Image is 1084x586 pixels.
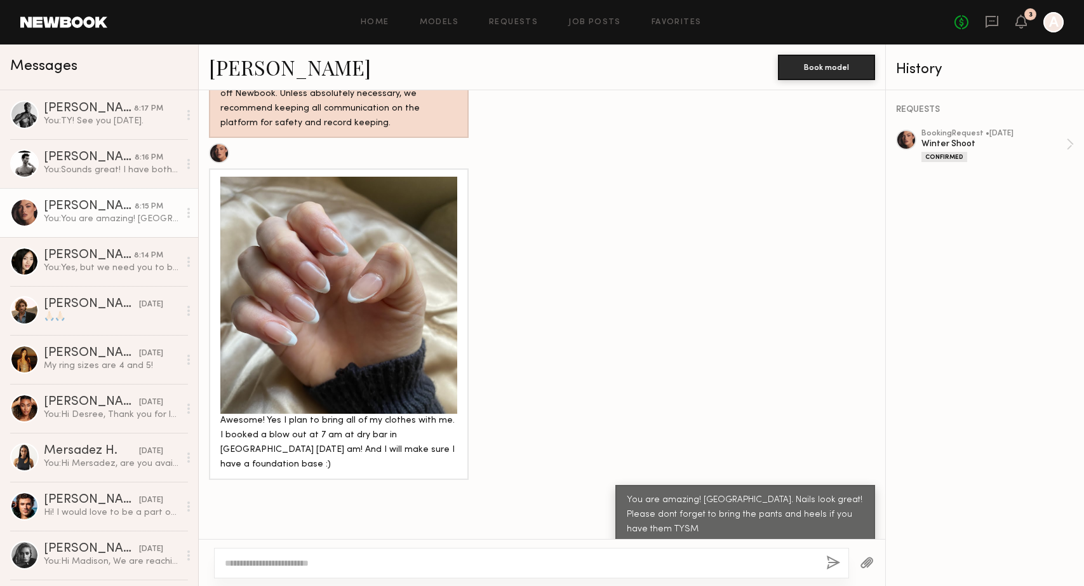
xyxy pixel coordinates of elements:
[44,115,179,127] div: You: TY! See you [DATE].
[139,348,163,360] div: [DATE]
[627,493,864,537] div: You are amazing! [GEOGRAPHIC_DATA]. Nails look great! Please dont forget to bring the pants and h...
[44,102,134,115] div: [PERSON_NAME]
[44,555,179,568] div: You: Hi Madison, We are reaching out from TACORI, a luxury jewelry brand, to inquire about your a...
[209,53,371,81] a: [PERSON_NAME]
[44,347,139,360] div: [PERSON_NAME]
[921,130,1074,162] a: bookingRequest •[DATE]Winter ShootConfirmed
[361,18,389,27] a: Home
[420,18,458,27] a: Models
[139,299,163,311] div: [DATE]
[44,396,139,409] div: [PERSON_NAME]
[44,409,179,421] div: You: Hi Desree, Thank you for letting me know. THat is our date. We will keep you in mind for ano...
[896,62,1074,77] div: History
[896,106,1074,114] div: REQUESTS
[44,360,179,372] div: My ring sizes are 4 and 5!
[778,61,875,72] a: Book model
[135,201,163,213] div: 8:15 PM
[135,152,163,164] div: 8:16 PM
[44,164,179,176] div: You: Sounds great! I have both Large and XL. TYSM! Look forward to seeing you [DATE].
[921,138,1066,150] div: Winter Shoot
[652,18,702,27] a: Favorites
[134,250,163,262] div: 8:14 PM
[778,55,875,80] button: Book model
[489,18,538,27] a: Requests
[139,446,163,458] div: [DATE]
[44,458,179,470] div: You: Hi Mersadez, are you available for a lifestyle shoot with TACORI on [DATE]. 9am-4pm in [GEOG...
[1043,12,1064,32] a: A
[220,414,457,472] div: Awesome! Yes I plan to bring all of my clothes with me. I booked a blow out at 7 am at dry bar in...
[134,103,163,115] div: 8:17 PM
[44,298,139,311] div: [PERSON_NAME]
[44,200,135,213] div: [PERSON_NAME]
[44,507,179,519] div: Hi! I would love to be a part of this shoot, thank you so much for considering me :) only thing i...
[139,494,163,507] div: [DATE]
[44,151,135,164] div: [PERSON_NAME]
[220,72,457,131] div: Hey! Looks like you’re trying to take the conversation off Newbook. Unless absolutely necessary, ...
[921,152,967,162] div: Confirmed
[921,130,1066,138] div: booking Request • [DATE]
[44,311,179,323] div: 🙏🏻🙏🏻
[1029,11,1033,18] div: 3
[44,445,139,458] div: Mersadez H.
[44,213,179,225] div: You: You are amazing! [GEOGRAPHIC_DATA]. Nails look great! Please dont forget to bring the pants ...
[139,397,163,409] div: [DATE]
[10,59,77,74] span: Messages
[44,494,139,507] div: [PERSON_NAME]
[44,543,139,555] div: [PERSON_NAME]
[139,543,163,555] div: [DATE]
[44,262,179,274] div: You: Yes, but we need you to bring bottoms as requested. Black trousers, jeans, and any leather p...
[568,18,621,27] a: Job Posts
[44,249,134,262] div: [PERSON_NAME]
